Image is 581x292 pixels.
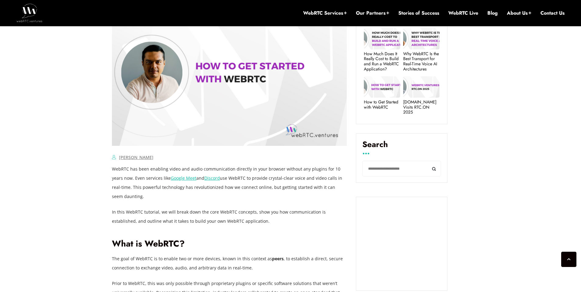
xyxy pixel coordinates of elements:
strong: peers [272,256,284,261]
button: Search [427,161,441,176]
a: How to Get Started with WebRTC [364,99,400,110]
a: Our Partners [356,10,389,16]
a: How Much Does It Really Cost to Build and Run a WebRTC Application? [364,51,400,72]
a: [DOMAIN_NAME] Visits RTC.ON 2025 [403,99,439,115]
h2: What is WebRTC? [112,239,347,249]
img: WebRTC.ventures [16,4,42,22]
iframe: Embedded CTA [362,203,441,284]
a: [PERSON_NAME] [119,154,153,160]
label: Search [362,140,441,154]
p: In this WebRTC tutorial, we will break down the core WebRTC concepts, show you how communication ... [112,207,347,226]
a: Discord [204,175,220,181]
p: The goal of WebRTC is to enable two or more devices, known in this context as , to establish a di... [112,254,347,272]
a: Why WebRTC Is the Best Transport for Real-Time Voice AI Architectures [403,51,439,72]
a: About Us [507,10,531,16]
a: Stories of Success [398,10,439,16]
a: WebRTC Live [448,10,478,16]
a: Blog [487,10,498,16]
p: WebRTC has been enabling video and audio communication directly in your browser without any plugi... [112,164,347,201]
a: Contact Us [540,10,565,16]
a: Google Meet [171,175,196,181]
a: WebRTC Services [303,10,347,16]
